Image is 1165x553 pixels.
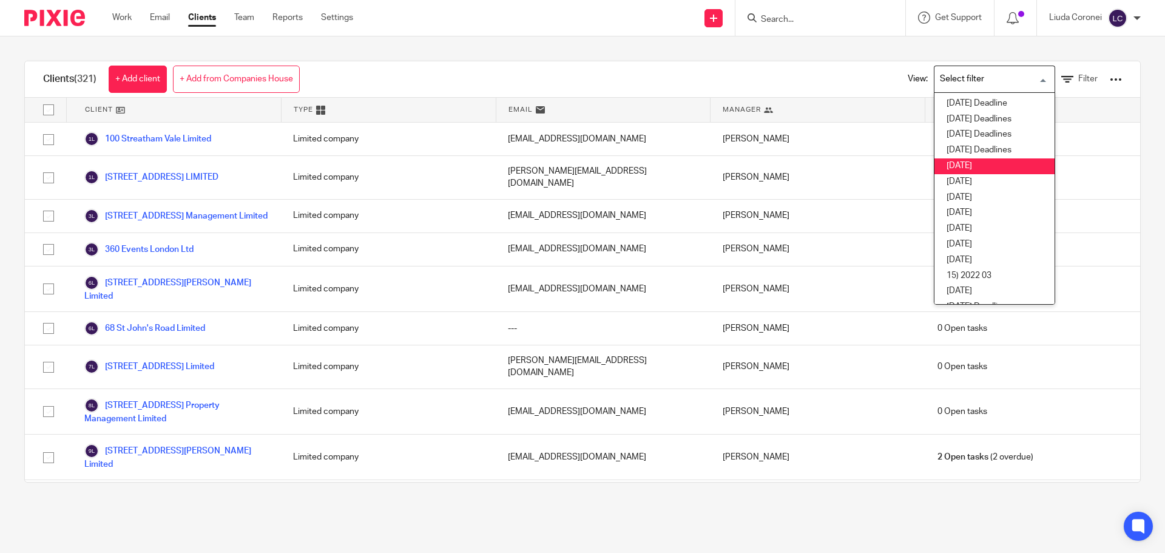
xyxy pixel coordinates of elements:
div: [EMAIL_ADDRESS][DOMAIN_NAME] [496,233,711,266]
img: svg%3E [84,398,99,413]
div: [PERSON_NAME] [711,266,925,311]
li: [DATE] Deadlines [934,143,1055,158]
div: Limited company [281,233,496,266]
span: 2 Open tasks [937,451,988,463]
li: [DATE] [934,221,1055,237]
a: 360 Events London Ltd [84,242,194,257]
span: 0 Open tasks [937,405,987,418]
div: [PERSON_NAME] [711,200,925,232]
span: Manager [723,104,761,115]
span: Client [85,104,113,115]
li: [DATE] [934,205,1055,221]
span: 0 Open tasks [937,361,987,373]
span: (321) [74,74,96,84]
li: [DATE] [934,253,1055,268]
div: Limited company [281,345,496,388]
li: [DATE] [934,190,1055,206]
img: svg%3E [84,170,99,185]
img: svg%3E [1108,8,1127,28]
a: 100 Streatham Vale Limited [84,132,211,146]
a: [STREET_ADDRESS] Management Limited [84,209,268,223]
div: Search for option [934,66,1055,93]
a: Team [234,12,254,24]
div: Limited company [281,123,496,155]
div: [PERSON_NAME] [711,480,925,513]
div: --- [496,312,711,345]
li: 15) 2022 03 [934,268,1055,284]
img: svg%3E [84,321,99,336]
a: [STREET_ADDRESS][PERSON_NAME] Limited [84,444,269,470]
div: [PERSON_NAME][EMAIL_ADDRESS][DOMAIN_NAME] [496,345,711,388]
p: Liuda Coronei [1049,12,1102,24]
a: [STREET_ADDRESS] Limited [84,359,214,374]
span: (2 overdue) [937,451,1033,463]
div: Limited company [281,156,496,199]
div: [PERSON_NAME][EMAIL_ADDRESS][DOMAIN_NAME] [496,156,711,199]
a: Work [112,12,132,24]
div: [PERSON_NAME] [711,123,925,155]
img: svg%3E [84,359,99,374]
div: [PERSON_NAME] [711,233,925,266]
div: [PERSON_NAME] [711,435,925,480]
span: Filter [1078,75,1098,83]
li: [DATE] [934,237,1055,253]
li: [DATE] [934,158,1055,174]
span: Get Support [935,13,982,22]
div: [EMAIL_ADDRESS][DOMAIN_NAME] [496,435,711,480]
div: Limited company [281,312,496,345]
div: Limited company [281,480,496,513]
a: + Add client [109,66,167,93]
li: [DATE] Deadlines [934,127,1055,143]
li: [DATE] Deadlines [934,112,1055,127]
div: [PERSON_NAME] [711,156,925,199]
img: Pixie [24,10,85,26]
a: [STREET_ADDRESS][PERSON_NAME] Limited [84,276,269,302]
div: Limited company [281,200,496,232]
h1: Clients [43,73,96,86]
input: Select all [37,98,60,121]
input: Search for option [936,69,1048,90]
div: [EMAIL_ADDRESS][DOMAIN_NAME] [496,389,711,434]
img: svg%3E [84,132,99,146]
div: [EMAIL_ADDRESS][DOMAIN_NAME] [496,200,711,232]
li: [DATE] [934,283,1055,299]
div: [EMAIL_ADDRESS][DOMAIN_NAME] [496,480,711,513]
span: Type [294,104,313,115]
li: [DATE] Deadlines [934,299,1055,315]
a: [STREET_ADDRESS] LIMITED [84,170,218,185]
a: + Add from Companies House [173,66,300,93]
div: [PERSON_NAME] [711,312,925,345]
a: 68 St John's Road Limited [84,321,205,336]
a: [STREET_ADDRESS] Property Management Limited [84,398,269,425]
img: svg%3E [84,242,99,257]
div: [EMAIL_ADDRESS][DOMAIN_NAME] [496,266,711,311]
a: Clients [188,12,216,24]
span: Email [508,104,533,115]
a: Email [150,12,170,24]
div: Limited company [281,266,496,311]
img: svg%3E [84,209,99,223]
div: [PERSON_NAME] [711,345,925,388]
img: svg%3E [84,444,99,458]
input: Search [760,15,869,25]
img: svg%3E [84,276,99,290]
li: [DATE] Deadline [934,96,1055,112]
div: View: [890,61,1122,97]
li: [DATE] [934,174,1055,190]
span: 0 Open tasks [937,322,987,334]
div: Limited company [281,389,496,434]
a: Reports [272,12,303,24]
a: Settings [321,12,353,24]
div: [EMAIL_ADDRESS][DOMAIN_NAME] [496,123,711,155]
div: [PERSON_NAME] [711,389,925,434]
div: Limited company [281,435,496,480]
